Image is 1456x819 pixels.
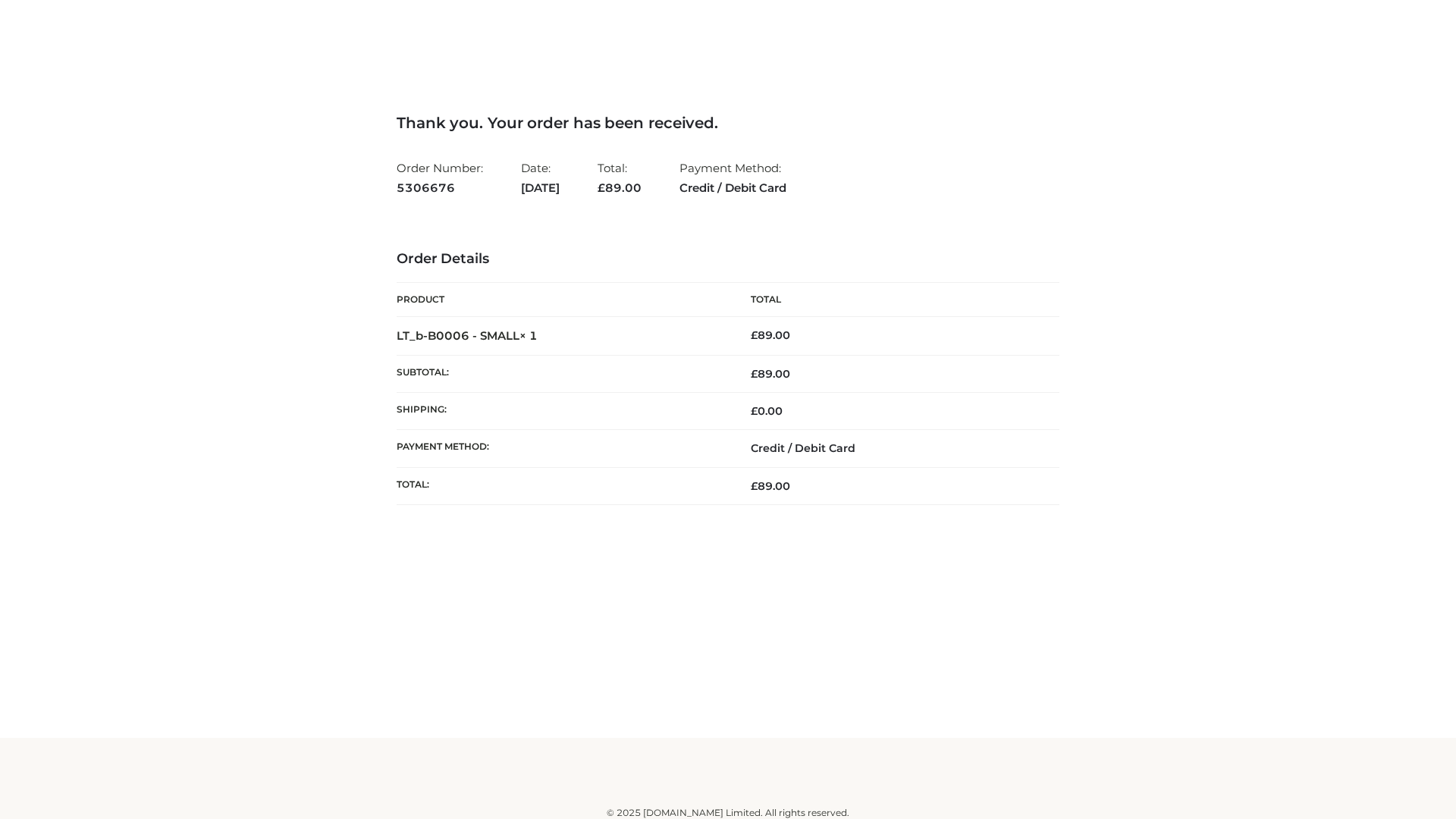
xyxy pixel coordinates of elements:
th: Subtotal: [397,355,728,392]
li: Order Number: [397,155,483,201]
span: 89.00 [751,367,790,381]
h3: Order Details [397,251,1059,268]
th: Shipping: [397,393,728,430]
strong: LT_b-B0006 - SMALL [397,328,538,343]
bdi: 89.00 [751,328,790,342]
strong: × 1 [519,328,538,343]
strong: Credit / Debit Card [679,178,786,198]
span: 89.00 [751,479,790,493]
span: £ [751,404,758,418]
td: Credit / Debit Card [728,430,1059,467]
span: £ [751,328,758,342]
strong: [DATE] [521,178,560,198]
h3: Thank you. Your order has been received. [397,114,1059,132]
li: Total: [598,155,642,201]
span: £ [598,180,605,195]
th: Total [728,283,1059,317]
li: Payment Method: [679,155,786,201]
th: Product [397,283,728,317]
li: Date: [521,155,560,201]
span: £ [751,479,758,493]
span: 89.00 [598,180,642,195]
th: Payment method: [397,430,728,467]
strong: 5306676 [397,178,483,198]
bdi: 0.00 [751,404,783,418]
th: Total: [397,467,728,504]
span: £ [751,367,758,381]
